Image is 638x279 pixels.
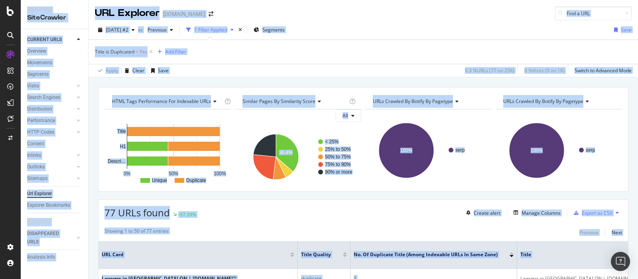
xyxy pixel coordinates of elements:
input: Find a URL [555,6,632,20]
div: Overview [27,47,46,55]
a: Movements [27,59,83,67]
a: Performance [27,117,75,125]
button: Create alert [463,206,500,219]
a: Search Engines [27,93,75,102]
div: Add Filter [165,48,186,55]
div: Visits [27,82,39,90]
button: Previous [579,228,599,237]
a: DISAPPEARED URLS [27,230,75,246]
div: 0 % Visits ( 0 on 1K ) [524,67,565,74]
button: Save [611,24,632,36]
text: Title [117,129,126,134]
div: Clear [132,67,144,74]
div: Showing 1 to 50 of 77 entries [104,228,169,237]
h4: URLs Crawled By Botify By pagetype [371,95,484,108]
div: times [237,26,244,34]
div: Outlinks [27,163,45,171]
div: Previous [579,229,599,236]
a: Overview [27,47,83,55]
h4: Similar Pages By Similarity Score [241,95,348,108]
svg: A chart. [235,129,359,185]
button: Clear [122,64,144,77]
text: 50% [169,171,178,176]
text: Descri… [108,158,126,164]
span: URL Card [102,251,288,258]
div: Performance [27,117,55,125]
button: Next [612,228,622,237]
a: Inlinks [27,151,75,160]
text: 90% or more [325,169,352,175]
button: Save [148,64,169,77]
div: Switch to Advanced Mode [575,67,632,74]
a: Url Explorer [27,190,83,198]
div: 1 Filter Applied [194,26,227,33]
div: Apply [106,67,118,74]
div: Open Intercom Messenger [611,252,630,271]
a: Analysis Info [27,253,83,261]
div: URL Explorer [95,6,159,20]
text: Unique [152,178,167,183]
div: Distribution [27,105,52,113]
text: serp [455,147,465,153]
a: Explorer Bookmarks [27,201,83,210]
svg: A chart. [104,116,229,185]
span: No. of Duplicate Title (Among Indexable URLs in Same Zone) [354,251,498,258]
span: Title Quality [301,251,331,258]
div: Movements [27,59,52,67]
div: Create alert [474,210,500,216]
a: CURRENT URLS [27,36,75,44]
a: Distribution [27,105,75,113]
h4: HTML Tags Performance for Indexable URLs [110,95,223,108]
text: serp [586,147,595,153]
text: 100% [531,148,543,153]
div: Manage Columns [522,210,561,216]
span: 2025 Sep. 3rd #2 [106,26,128,33]
button: 1 Filter Applied [183,24,237,36]
button: Manage Columns [510,208,561,218]
div: Save [621,26,632,33]
div: A chart. [496,116,620,185]
a: HTTP Codes [27,128,75,137]
button: All [336,109,361,122]
button: Segments [250,24,288,36]
button: [DATE] #2 [95,24,138,36]
div: Export as CSV [582,210,612,216]
div: Sitemaps [27,174,47,183]
div: [DOMAIN_NAME] [163,10,205,18]
div: Inlinks [27,151,41,160]
button: Previous [144,24,176,36]
span: HTML Tags Performance for Indexable URLs [112,98,211,105]
div: CURRENT URLS [27,36,62,44]
div: -97.39% [178,211,196,218]
span: 77 URLs found [104,206,170,219]
div: Analytics [27,6,82,13]
span: All [343,112,348,119]
div: Explorer Bookmarks [27,201,70,210]
text: 50% to 75% [325,154,351,160]
div: Url Explorer [27,190,52,198]
span: Title is Duplicated [95,48,134,55]
button: Add Filter [154,47,186,57]
span: = [136,48,138,55]
span: Yes [140,46,148,57]
h4: URLs Crawled By Botify By pagetype [502,95,615,108]
div: Search Engines [27,93,60,102]
span: URLs Crawled By Botify By pagetype [373,98,453,105]
svg: A chart. [365,116,490,185]
span: Similar Pages By Similarity Score [242,98,315,105]
span: vs [138,26,144,33]
div: DISAPPEARED URLS [27,230,67,246]
text: 100% [214,171,226,176]
text: 25% to 50% [325,146,351,152]
button: Export as CSV [571,206,612,219]
div: 0.3 % URLs ( 77 on 25K ) [465,67,514,74]
span: Previous [144,26,167,33]
div: HTTP Codes [27,128,54,137]
span: Segments [262,26,285,33]
button: Switch to Advanced Mode [571,64,632,77]
text: H1 [120,144,126,149]
text: Duplicate [186,178,206,183]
